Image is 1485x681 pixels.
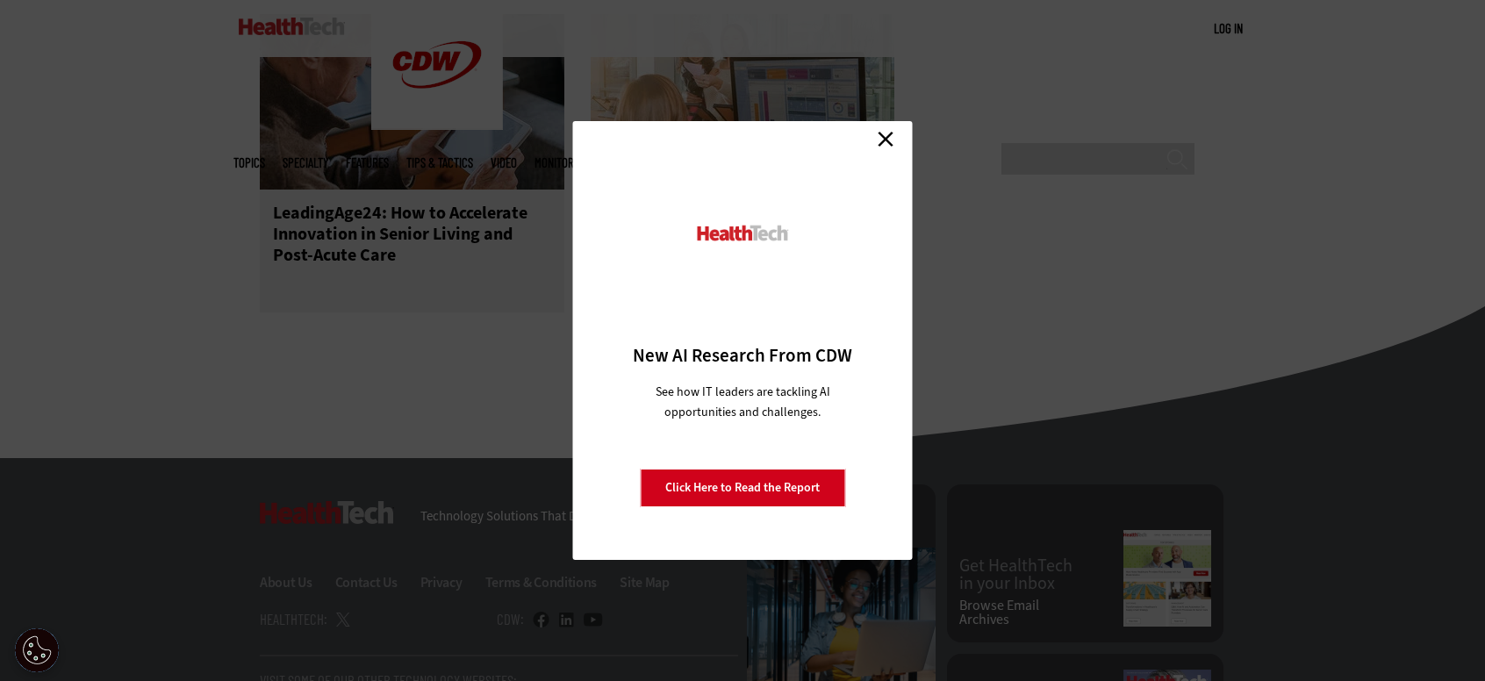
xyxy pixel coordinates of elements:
[640,469,845,507] a: Click Here to Read the Report
[604,343,882,368] h3: New AI Research From CDW
[15,628,59,672] div: Cookie Settings
[872,125,899,152] a: Close
[635,382,851,422] p: See how IT leaders are tackling AI opportunities and challenges.
[695,224,791,242] img: HealthTech_0.png
[15,628,59,672] button: Open Preferences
